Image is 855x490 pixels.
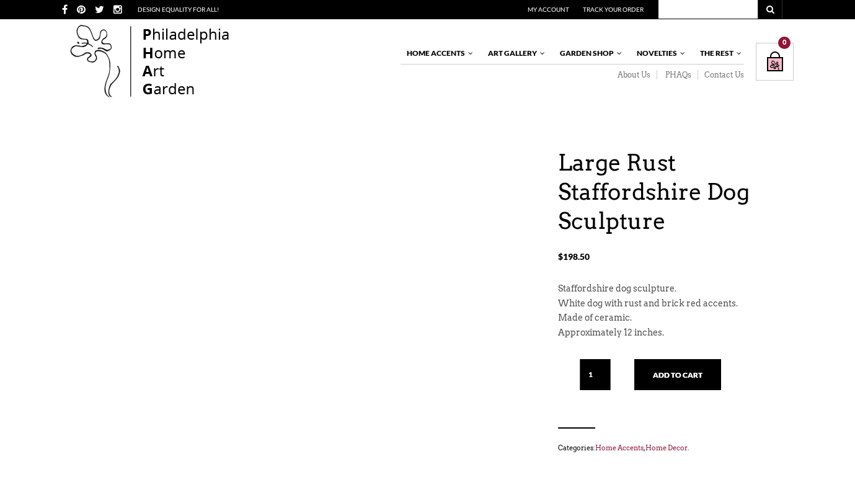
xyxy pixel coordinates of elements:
[580,359,611,390] input: Qty
[558,251,563,262] span: $
[698,70,744,80] a: Contact Us
[482,43,546,64] a: Art Gallery
[558,282,794,296] p: Staffordshire dog sculpture.
[583,6,644,13] a: Track Your Order
[558,296,794,311] p: White dog with rust and brick red accents.
[528,6,569,13] a: My Account
[554,43,623,64] a: Garden Shop
[558,251,590,262] bdi: 198.50
[657,70,698,80] a: PHAQs
[595,443,644,452] a: Home Accents
[634,359,721,390] button: Add to cart
[778,37,791,49] div: 0
[401,43,474,64] a: Home Accents
[645,443,688,452] a: Home Decor
[694,43,743,64] a: The Rest
[558,148,794,235] h1: Large Rust Staffordshire Dog Sculpture
[631,43,686,64] a: Novelties
[609,70,657,80] a: About Us
[558,441,794,455] span: Categories: , .
[558,311,794,326] p: Made of ceramic.
[558,326,794,341] p: Approximately 12 inches.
